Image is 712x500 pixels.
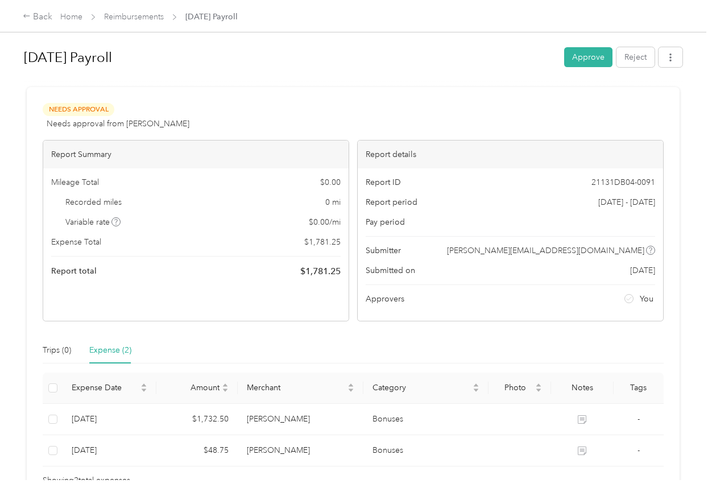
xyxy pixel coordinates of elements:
[372,383,470,392] span: Category
[640,293,653,305] span: You
[598,196,655,208] span: [DATE] - [DATE]
[309,216,341,228] span: $ 0.00 / mi
[614,435,664,466] td: -
[23,10,52,24] div: Back
[564,47,612,67] button: Approve
[63,373,156,404] th: Expense Date
[347,382,354,389] span: caret-up
[489,373,551,404] th: Photo
[366,245,401,257] span: Submitter
[60,12,82,22] a: Home
[43,103,114,116] span: Needs Approval
[363,373,489,404] th: Category
[140,382,147,389] span: caret-up
[366,196,417,208] span: Report period
[51,265,97,277] span: Report total
[43,344,71,357] div: Trips (0)
[140,387,147,394] span: caret-down
[304,236,341,248] span: $ 1,781.25
[300,265,341,278] span: $ 1,781.25
[473,387,479,394] span: caret-down
[165,383,220,392] span: Amount
[65,216,121,228] span: Variable rate
[447,245,644,257] span: [PERSON_NAME][EMAIL_ADDRESS][DOMAIN_NAME]
[222,387,229,394] span: caret-down
[238,404,363,435] td: Alonso-Montero
[156,435,238,466] td: $48.75
[63,435,156,466] td: 9-26-2025
[630,265,655,276] span: [DATE]
[51,176,99,188] span: Mileage Total
[591,176,655,188] span: 21131DB04-0091
[363,404,489,435] td: Bonuses
[238,435,363,466] td: Alonso-Montero
[65,196,122,208] span: Recorded miles
[47,118,189,130] span: Needs approval from [PERSON_NAME]
[614,373,664,404] th: Tags
[24,44,556,71] h1: October 1 Payroll
[156,404,238,435] td: $1,732.50
[614,404,664,435] td: -
[363,435,489,466] td: Bonuses
[320,176,341,188] span: $ 0.00
[551,373,614,404] th: Notes
[347,387,354,394] span: caret-down
[366,216,405,228] span: Pay period
[325,196,341,208] span: 0 mi
[43,141,349,168] div: Report Summary
[247,383,345,392] span: Merchant
[623,383,655,392] div: Tags
[156,373,238,404] th: Amount
[366,293,404,305] span: Approvers
[366,176,401,188] span: Report ID
[104,12,164,22] a: Reimbursements
[535,387,542,394] span: caret-down
[638,414,640,424] span: -
[366,265,415,276] span: Submitted on
[648,436,712,500] iframe: Everlance-gr Chat Button Frame
[535,382,542,389] span: caret-up
[89,344,131,357] div: Expense (2)
[616,47,655,67] button: Reject
[185,11,238,23] span: [DATE] Payroll
[358,141,663,168] div: Report details
[638,445,640,455] span: -
[43,474,130,487] span: Showing 2 total expenses
[51,236,101,248] span: Expense Total
[63,404,156,435] td: 9-26-2025
[238,373,363,404] th: Merchant
[222,382,229,389] span: caret-up
[498,383,533,392] span: Photo
[72,383,138,392] span: Expense Date
[473,382,479,389] span: caret-up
